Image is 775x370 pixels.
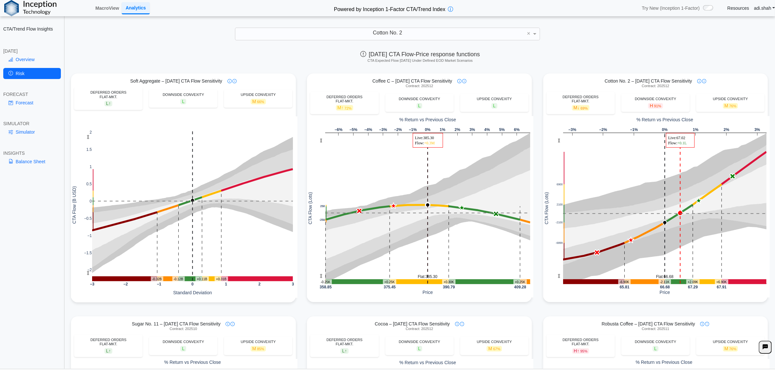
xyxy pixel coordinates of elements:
[729,347,736,351] span: 76%
[602,321,695,327] span: Robusta Coffee – [DATE] CTA Flow Sensitivity
[227,340,289,344] div: UPSIDE CONVEXITY
[108,101,111,106] span: ↑
[487,346,502,351] span: M
[3,156,61,167] a: Balance Sheet
[170,327,197,331] span: Contract: 202510
[331,4,448,13] h2: Powered by Inception 1-Factor CTA/Trend Index
[3,121,61,126] div: SIMULATOR
[3,97,61,108] a: Forecast
[642,327,669,331] span: Contract: 202511
[642,84,669,88] span: Contract: 202512
[251,99,266,104] span: M
[457,79,462,83] img: info-icon.svg
[130,78,222,84] span: Soft Aggregate – [DATE] CTA Flow Sensitivity
[152,93,214,97] div: DOWNSIDE CONVEXITY
[526,28,532,40] span: Clear value
[373,30,402,35] span: Cotton No. 2
[697,79,701,83] img: info-icon.svg
[527,31,531,36] span: ×
[313,95,375,103] div: DEFERRED ORDERS FLAT-MKT.
[230,322,235,326] img: plus-icon.svg
[699,97,761,101] div: UPSIDE CONVEXITY
[336,105,353,111] span: M
[754,5,775,11] a: adi.shah
[723,103,738,109] span: M
[372,78,452,84] span: Coffee C – [DATE] CTA Flow Sensitivity
[699,340,761,344] div: UPSIDE CONVEXITY
[493,347,500,351] span: 67%
[122,2,150,14] a: Analytics
[227,93,289,97] div: UPSIDE CONVEXITY
[625,97,686,101] div: DOWNSIDE CONVEXITY
[625,340,686,344] div: DOWNSIDE CONVEXITY
[723,346,738,351] span: M
[654,104,661,108] span: 91%
[389,340,450,344] div: DOWNSIDE CONVEXITY
[727,5,749,11] a: Resources
[180,346,186,351] span: L
[577,348,579,353] span: ↑
[702,79,706,83] img: plus-icon.svg
[69,59,771,63] h5: CTA Expected Flow [DATE] Under Defined EOD Market Scenarios
[3,150,61,156] div: INSIGHTS
[340,348,349,354] span: L
[228,79,232,83] img: info-icon.svg
[700,322,704,326] img: info-icon.svg
[3,48,61,54] div: [DATE]
[455,322,459,326] img: info-icon.svg
[389,97,450,101] div: DOWNSIDE CONVEXITY
[577,105,580,111] span: ↓
[572,105,589,111] span: M
[360,51,480,58] span: [DATE] CTA Flow-Price response functions
[550,338,612,346] div: DEFERRED ORDERS FLAT-MKT.
[3,68,61,79] a: Risk
[464,97,525,101] div: UPSIDE CONVEXITY
[491,103,497,109] span: L
[572,348,589,354] span: H
[581,106,588,110] span: 69%
[132,321,221,327] span: Sugar No. 11 – [DATE] CTA Flow Sensitivity
[257,347,264,351] span: 85%
[580,349,588,353] span: 95%
[180,99,186,104] span: L
[257,100,264,104] span: 66%
[313,338,375,346] div: DEFERRED ORDERS FLAT-MKT.
[341,105,343,111] span: ↑
[406,84,433,88] span: Contract: 202512
[3,126,61,138] a: Simulator
[344,106,352,110] span: 72%
[77,338,139,346] div: DEFERRED ORDERS FLAT-MKT.
[108,348,111,353] span: ↑
[345,348,347,353] span: ↑
[653,346,658,351] span: L
[417,346,422,351] span: L
[226,322,230,326] img: info-icon.svg
[642,5,700,11] span: Try New (Inception 1-Factor)
[232,79,237,83] img: plus-icon.svg
[77,90,139,99] div: DEFERRED ORDERS FLAT-MKT.
[375,321,450,327] span: Cocoa – [DATE] CTA Flow Sensitivity
[152,340,214,344] div: DOWNSIDE CONVEXITY
[3,91,61,97] div: FORECAST
[251,346,266,351] span: M
[93,3,122,14] a: MacroView
[460,322,464,326] img: plus-icon.svg
[550,95,612,103] div: DEFERRED ORDERS FLAT-MKT.
[104,348,113,354] span: L
[406,327,433,331] span: Contract: 202512
[417,103,422,109] span: L
[104,101,113,106] span: L
[729,104,736,108] span: 76%
[605,78,692,84] span: Cotton No. 2 – [DATE] CTA Flow Sensitivity
[462,79,466,83] img: plus-icon.svg
[3,54,61,65] a: Overview
[3,26,61,32] h2: CTA/Trend Flow Insights
[705,322,709,326] img: plus-icon.svg
[648,103,663,109] span: H
[464,340,525,344] div: UPSIDE CONVEXITY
